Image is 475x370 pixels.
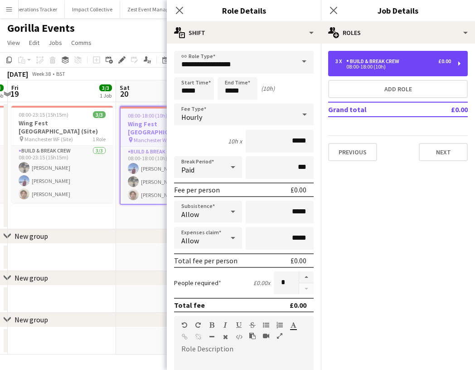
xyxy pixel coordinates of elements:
button: Paste as plain text [249,332,256,340]
button: Underline [236,321,242,329]
span: Hourly [181,113,202,122]
button: Increase [299,271,314,283]
button: Fullscreen [276,332,283,340]
button: Ordered List [276,321,283,329]
button: Undo [181,321,188,329]
app-job-card: 08:00-23:15 (15h15m)3/3Wing Fest [GEOGRAPHIC_DATA] (Site) Manchester WF (Site)1 RoleBuild & Break... [11,106,113,203]
a: Comms [68,37,95,49]
a: View [4,37,24,49]
span: 3/3 [93,111,106,118]
span: View [7,39,20,47]
h3: Wing Fest [GEOGRAPHIC_DATA] (Site) [121,120,220,136]
button: HTML Code [236,333,242,340]
td: Grand total [328,102,425,117]
div: Total fee [174,301,205,310]
button: Zest Event Management [120,0,192,18]
div: Shift [167,22,321,44]
span: Week 38 [30,70,53,77]
span: Paid [181,165,194,174]
button: Bold [208,321,215,329]
a: Jobs [45,37,66,49]
span: Fri [11,84,19,92]
h3: Wing Fest [GEOGRAPHIC_DATA] (Site) [11,119,113,135]
h1: Gorilla Events [7,21,75,35]
div: Fee per person [174,185,220,194]
td: £0.00 [425,102,468,117]
button: Add role [328,80,468,98]
h3: Job Details [321,5,475,16]
span: 3/3 [99,84,112,91]
button: Italic [222,321,228,329]
label: People required [174,279,221,287]
a: Edit [25,37,43,49]
div: (10h) [261,84,275,93]
div: £0.00 [291,185,306,194]
div: New group [15,232,48,241]
button: Redo [195,321,201,329]
span: Jobs [48,39,62,47]
div: £0.00 [291,256,306,265]
div: £0.00 [290,301,306,310]
span: 20 [118,89,130,99]
button: Next [419,143,468,161]
div: Roles [321,22,475,44]
div: Build & Break Crew [346,58,403,64]
span: Edit [29,39,39,47]
app-card-role: Build & Break Crew3/308:00-23:15 (15h15m)[PERSON_NAME][PERSON_NAME][PERSON_NAME] [11,146,113,203]
button: Text Color [290,321,296,329]
app-card-role: Build & Break Crew3/308:00-18:00 (10h)[PERSON_NAME][PERSON_NAME][PERSON_NAME] [121,147,220,204]
div: BST [56,70,65,77]
span: 08:00-23:15 (15h15m) [19,111,68,118]
div: 10h x [228,137,242,145]
span: 19 [10,89,19,99]
div: 1 Job [100,92,111,99]
button: Unordered List [263,321,269,329]
button: Impact Collective [65,0,120,18]
div: £0.00 x [253,279,270,287]
span: Allow [181,236,199,245]
button: Previous [328,143,377,161]
span: Sat [120,84,130,92]
span: Manchester WF (Site) [134,137,182,143]
button: Horizontal Line [208,333,215,340]
button: Clear Formatting [222,333,228,340]
div: 08:00-18:00 (10h) [335,64,451,69]
app-job-card: 08:00-18:00 (10h)3/3Wing Fest [GEOGRAPHIC_DATA] (Site) Manchester WF (Site)1 RoleBuild & Break Cr... [120,106,221,205]
span: 1 Role [92,136,106,143]
div: New group [15,315,48,324]
div: [DATE] [7,69,28,79]
button: Strikethrough [249,321,256,329]
h3: Role Details [167,5,321,16]
span: Allow [181,210,199,219]
div: Total fee per person [174,256,237,265]
span: Comms [71,39,92,47]
div: New group [15,273,48,282]
button: Insert video [263,332,269,340]
span: Manchester WF (Site) [24,136,73,143]
span: 08:00-18:00 (10h) [128,112,167,119]
div: 3 x [335,58,346,64]
div: £0.00 [438,58,451,64]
